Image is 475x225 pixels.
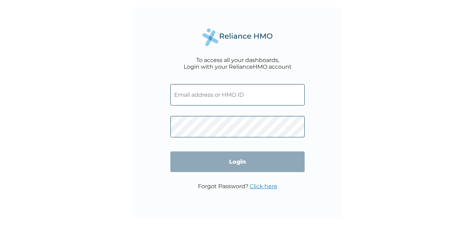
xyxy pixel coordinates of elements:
[250,183,277,190] a: Click here
[170,84,305,105] input: Email address or HMO ID
[198,183,277,190] p: Forgot Password?
[203,28,272,46] img: Reliance Health's Logo
[170,151,305,172] input: Login
[184,57,292,70] div: To access all your dashboards, Login with your RelianceHMO account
